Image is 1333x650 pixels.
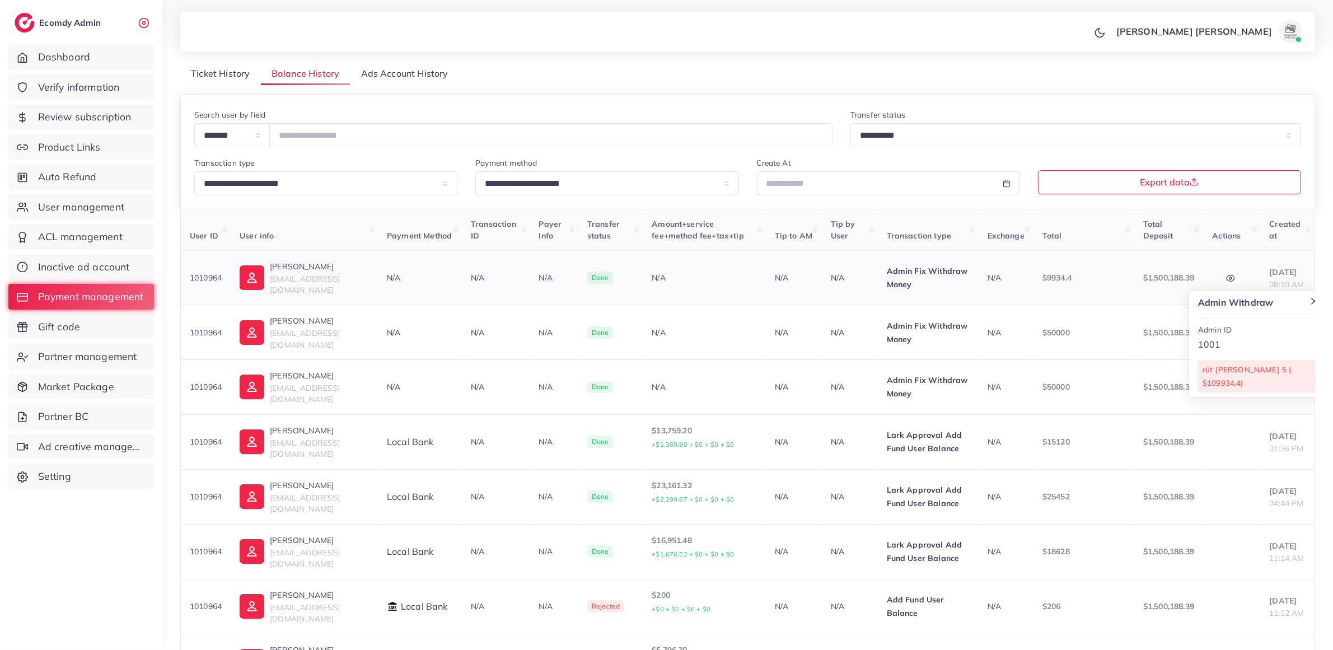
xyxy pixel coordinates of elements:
[652,219,744,240] span: Amount+service fee+method fee+tax+tip
[8,254,154,280] a: Inactive ad account
[190,231,218,241] span: User ID
[1042,382,1070,392] span: $50000
[775,231,812,241] span: Tip to AM
[887,264,970,291] p: Admin Fix Withdraw Money
[471,219,516,240] span: Transaction ID
[652,588,756,616] p: $200
[652,272,756,283] div: N/A
[887,538,970,565] p: Lark Approval Add Fund User Balance
[387,272,453,283] div: N/A
[539,545,569,558] p: N/A
[1269,608,1304,618] span: 11:12 AM
[887,593,970,620] p: Add Fund User Balance
[539,271,569,284] p: N/A
[539,380,569,394] p: N/A
[8,374,154,400] a: Market Package
[387,490,453,503] div: Local bank
[8,134,154,160] a: Product Links
[270,548,340,569] span: [EMAIL_ADDRESS][DOMAIN_NAME]
[1042,545,1125,558] p: $18628
[190,435,222,448] p: 1010964
[38,289,144,304] span: Payment management
[270,424,369,437] p: [PERSON_NAME]
[38,140,101,155] span: Product Links
[240,484,264,509] img: ic-user-info.36bf1079.svg
[1198,324,1232,335] label: Admin ID
[240,594,264,619] img: ic-user-info.36bf1079.svg
[539,490,569,503] p: N/A
[775,545,813,558] p: N/A
[270,314,369,328] p: [PERSON_NAME]
[1269,539,1306,553] p: [DATE]
[1269,279,1304,289] span: 08:10 AM
[387,545,453,558] div: Local bank
[850,109,905,120] label: Transfer status
[270,328,340,349] span: [EMAIL_ADDRESS][DOMAIN_NAME]
[587,436,614,448] span: Done
[191,67,250,80] span: Ticket History
[1212,231,1241,241] span: Actions
[1269,553,1304,563] span: 11:14 AM
[240,375,264,399] img: ic-user-info.36bf1079.svg
[387,381,453,392] div: N/A
[240,539,264,564] img: ic-user-info.36bf1079.svg
[38,320,80,334] span: Gift code
[831,490,869,503] p: N/A
[1042,328,1070,338] span: $50000
[539,326,569,339] p: N/A
[194,109,265,120] label: Search user by field
[471,328,484,338] span: N/A
[1203,363,1316,390] p: rút [PERSON_NAME] 5 ( $109934.4)
[471,601,484,611] span: N/A
[190,326,222,339] p: 1010964
[652,381,756,392] div: N/A
[190,490,222,503] p: 1010964
[652,550,734,558] small: +$1,676.52 + $0 + $0 + $0
[539,219,562,240] span: Payer Info
[39,17,104,28] h2: Ecomdy Admin
[387,231,452,241] span: Payment Method
[652,327,756,338] div: N/A
[988,601,1001,611] span: N/A
[8,404,154,429] a: Partner BC
[38,80,120,95] span: Verify information
[387,601,398,612] img: payment
[8,194,154,220] a: User management
[471,437,484,447] span: N/A
[1143,219,1173,240] span: Total Deposit
[270,274,340,295] span: [EMAIL_ADDRESS][DOMAIN_NAME]
[1198,296,1320,309] p: Admin withdraw
[38,469,71,484] span: Setting
[15,13,104,32] a: logoEcomdy Admin
[887,373,970,400] p: Admin Fix Withdraw Money
[587,326,614,339] span: Done
[8,344,154,370] a: Partner management
[1042,490,1125,503] p: $25452
[757,157,791,169] label: Create At
[775,326,813,339] p: N/A
[38,260,130,274] span: Inactive ad account
[887,428,970,455] p: Lark Approval Add Fund User Balance
[38,409,89,424] span: Partner BC
[1143,380,1195,394] p: $1,500,188.39
[587,272,614,284] span: Done
[15,13,35,32] img: logo
[988,492,1001,502] span: N/A
[1140,177,1199,186] span: Export data
[240,231,274,241] span: User info
[1143,600,1195,613] p: $1,500,188.39
[652,534,756,561] p: $16,951.48
[1269,443,1303,453] span: 01:36 PM
[270,479,369,492] p: [PERSON_NAME]
[988,382,1001,392] span: N/A
[1269,265,1306,279] p: [DATE]
[270,493,340,514] span: [EMAIL_ADDRESS][DOMAIN_NAME]
[831,600,869,613] p: N/A
[1042,600,1125,613] p: $206
[38,349,137,364] span: Partner management
[1279,20,1302,43] img: avatar
[587,545,614,558] span: Done
[652,605,710,613] small: +$0 + $0 + $6 + $0
[190,545,222,558] p: 1010964
[471,273,484,283] span: N/A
